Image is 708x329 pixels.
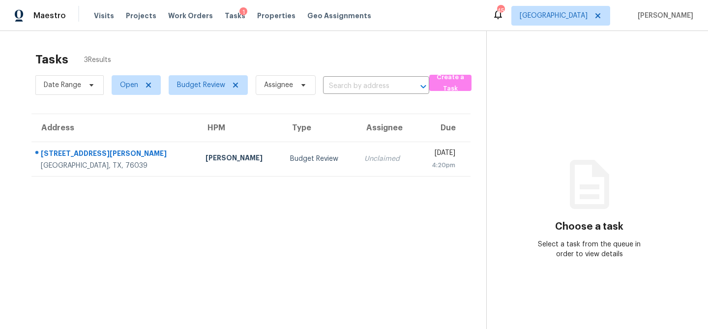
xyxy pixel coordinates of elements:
h3: Choose a task [555,222,623,232]
div: 45 [497,6,504,16]
th: Address [31,114,198,142]
span: Open [120,80,138,90]
th: Assignee [356,114,416,142]
span: Assignee [264,80,293,90]
span: 3 Results [84,55,111,65]
div: [PERSON_NAME] [206,153,274,165]
th: Type [282,114,356,142]
div: 4:20pm [424,160,455,170]
span: Tasks [225,12,245,19]
span: Geo Assignments [307,11,371,21]
div: Unclaimed [364,154,408,164]
span: Create a Task [434,72,467,94]
span: Date Range [44,80,81,90]
input: Search by address [323,79,402,94]
div: Budget Review [290,154,349,164]
span: [PERSON_NAME] [634,11,693,21]
span: Projects [126,11,156,21]
span: Work Orders [168,11,213,21]
span: Visits [94,11,114,21]
span: Properties [257,11,295,21]
span: [GEOGRAPHIC_DATA] [520,11,588,21]
div: [STREET_ADDRESS][PERSON_NAME] [41,149,190,161]
span: Maestro [33,11,66,21]
div: 1 [239,7,247,17]
div: [DATE] [424,148,455,160]
th: Due [416,114,470,142]
div: [GEOGRAPHIC_DATA], TX, 76039 [41,161,190,171]
span: Budget Review [177,80,225,90]
h2: Tasks [35,55,68,64]
button: Create a Task [429,75,472,91]
th: HPM [198,114,282,142]
div: Select a task from the queue in order to view details [538,239,641,259]
button: Open [416,80,430,93]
